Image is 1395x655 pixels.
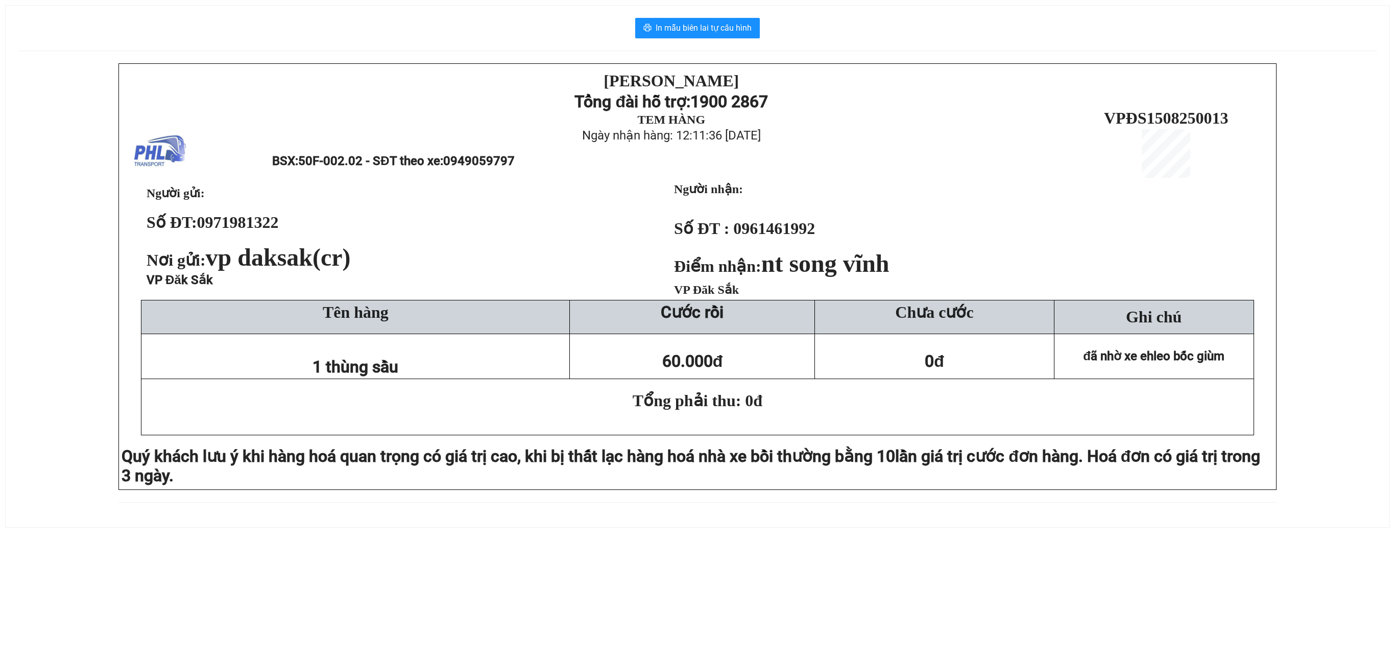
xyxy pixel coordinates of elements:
[604,72,739,90] strong: [PERSON_NAME]
[147,273,213,287] span: VP Đăk Sắk
[674,283,739,296] span: VP Đăk Sắk
[674,257,889,275] strong: Điểm nhận:
[637,113,705,126] strong: TEM HÀNG
[46,48,124,67] strong: 1900 2867
[147,213,279,231] strong: Số ĐT:
[1083,349,1224,363] span: đã nhờ xe ehleo bốc giùm
[761,250,889,277] span: nt song vĩnh
[674,219,729,238] strong: Số ĐT :
[635,18,760,38] button: printerIn mẫu biên lai tự cấu hình
[574,92,690,111] strong: Tổng đài hỗ trợ:
[656,21,752,34] span: In mẫu biên lai tự cấu hình
[323,303,389,321] span: Tên hàng
[443,154,515,168] span: 0949059797
[312,357,398,377] span: 1 thùng sầu
[662,352,723,371] span: 60.000đ
[582,128,761,143] span: Ngày nhận hàng: 12:11:36 [DATE]
[38,69,106,82] strong: TEM HÀNG
[674,182,743,196] strong: Người nhận:
[122,447,1260,485] span: lần giá trị cước đơn hàng. Hoá đơn có giá trị trong 3 ngày.
[147,251,355,269] span: Nơi gửi:
[122,447,895,466] span: Quý khách lưu ý khi hàng hoá quan trọng có giá trị cao, khi bị thất lạc hàng hoá nhà xe bồi thườn...
[272,154,514,168] span: BSX:
[925,352,944,371] span: 0đ
[147,186,205,200] span: Người gửi:
[206,244,351,271] span: vp daksak(cr)
[895,303,973,321] span: Chưa cước
[733,219,815,238] span: 0961461992
[690,92,768,111] strong: 1900 2867
[20,29,115,67] strong: Tổng đài hỗ trợ:
[643,24,652,33] span: printer
[1104,109,1229,127] span: VPĐS1508250013
[1126,308,1182,326] span: Ghi chú
[661,302,724,322] strong: Cước rồi
[5,8,140,27] strong: [PERSON_NAME]
[298,154,514,168] span: 50F-002.02 - SĐT theo xe:
[197,213,279,231] span: 0971981322
[134,126,186,178] img: logo
[633,391,762,410] span: Tổng phải thu: 0đ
